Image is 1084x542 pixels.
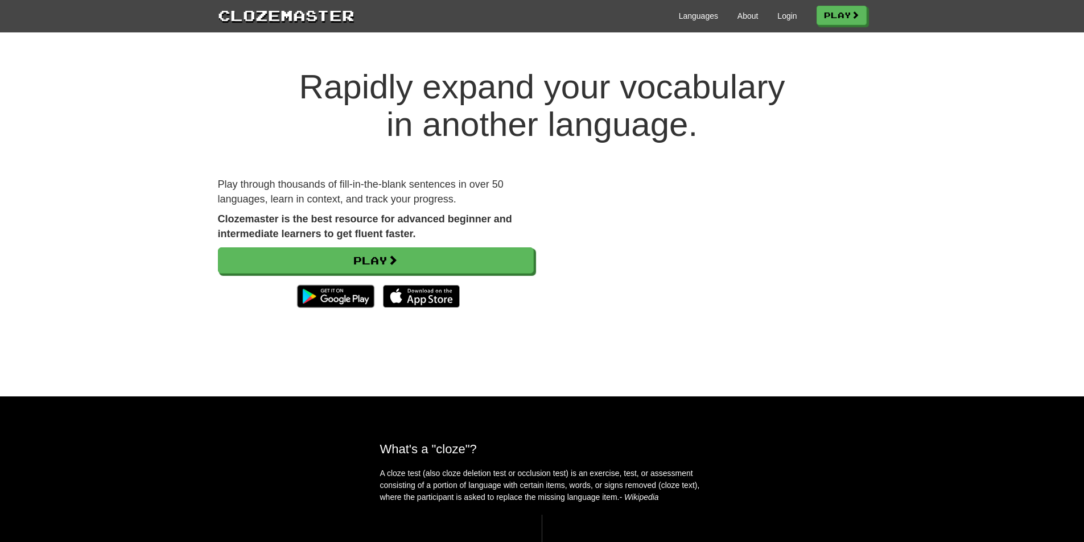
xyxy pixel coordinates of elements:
strong: Clozemaster is the best resource for advanced beginner and intermediate learners to get fluent fa... [218,213,512,239]
a: About [737,10,759,22]
p: A cloze test (also cloze deletion test or occlusion test) is an exercise, test, or assessment con... [380,467,704,503]
em: - Wikipedia [620,493,659,502]
img: Download_on_the_App_Store_Badge_US-UK_135x40-25178aeef6eb6b83b96f5f2d004eda3bffbb37122de64afbaef7... [383,285,460,308]
a: Play [817,6,867,25]
img: Get it on Google Play [291,279,380,313]
a: Login [777,10,797,22]
h2: What's a "cloze"? [380,442,704,456]
a: Play [218,247,534,274]
a: Languages [679,10,718,22]
a: Clozemaster [218,5,355,26]
p: Play through thousands of fill-in-the-blank sentences in over 50 languages, learn in context, and... [218,177,534,206]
